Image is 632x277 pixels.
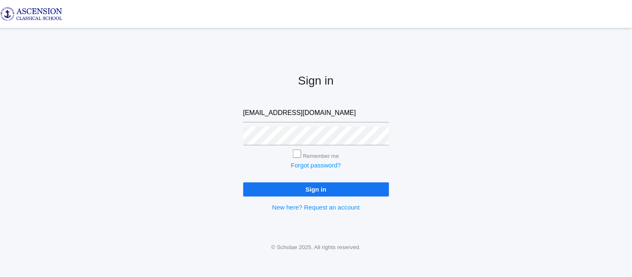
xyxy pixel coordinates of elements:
h2: Sign in [243,75,389,87]
a: Forgot password? [291,162,341,169]
label: Remember me [303,153,339,159]
a: New here? Request an account [272,204,360,211]
input: Email address [243,104,389,122]
input: Sign in [243,182,389,196]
